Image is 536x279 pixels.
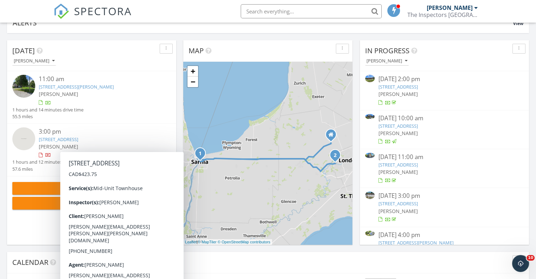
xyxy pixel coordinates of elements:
[378,91,418,97] span: [PERSON_NAME]
[185,240,197,244] a: Leaflet
[74,184,115,192] span: New Inspection
[378,192,510,200] div: [DATE] 3:00 pm
[14,59,55,63] div: [PERSON_NAME]
[12,257,48,267] span: Calendar
[334,153,337,158] i: 2
[378,200,418,207] a: [STREET_ADDRESS]
[365,75,524,106] a: [DATE] 2:00 pm [STREET_ADDRESS] [PERSON_NAME]
[199,151,202,156] i: 1
[378,231,510,239] div: [DATE] 4:00 pm
[335,155,339,159] div: 7 Cadeau Terrace 35, London, ON N6K
[365,114,375,119] img: 9521135%2Freports%2F482a95a2-1e97-41e5-93de-c26826a9465d%2Fcover_photos%2F9GHvrFhit9LLVHE2pLz7%2F...
[365,153,375,158] img: 9527660%2Fcover_photos%2F6j6xQPcHj1sEZ6dEAJod%2Fsmall.jpg
[39,91,78,97] span: [PERSON_NAME]
[80,199,109,207] span: New Quote
[365,231,375,236] img: 9547275%2Fcover_photos%2FHKX8k0UATOGGVe5f9AQD%2Fsmall.jpg
[427,4,473,11] div: [PERSON_NAME]
[187,77,198,87] a: Zoom out
[39,136,78,142] a: [STREET_ADDRESS]
[241,4,382,18] input: Search everything...
[12,197,171,210] button: New Quote
[39,143,78,150] span: [PERSON_NAME]
[12,159,84,165] div: 1 hours and 12 minutes drive time
[13,18,513,28] div: Alerts
[12,127,171,172] a: 3:00 pm [STREET_ADDRESS] [PERSON_NAME] 1 hours and 12 minutes drive time 57.6 miles
[512,255,529,272] iframe: Intercom live chat
[12,107,84,113] div: 1 hours and 14 minutes drive time
[378,162,418,168] a: [STREET_ADDRESS]
[378,169,418,175] span: [PERSON_NAME]
[198,240,217,244] a: © MapTiler
[378,208,418,214] span: [PERSON_NAME]
[39,127,158,136] div: 3:00 pm
[12,56,56,66] button: [PERSON_NAME]
[12,75,35,98] img: streetview
[12,166,84,172] div: 57.6 miles
[187,66,198,77] a: Zoom in
[365,75,375,82] img: 9508982%2Fcover_photos%2FAw3kheVHHTPrUMZyGt23%2Fsmall.jpg
[378,123,418,129] a: [STREET_ADDRESS]
[331,134,335,139] div: 12 Stonefield Gate, Ilderton ON N0M2A0
[12,182,171,195] button: New Inspection
[54,4,69,19] img: The Best Home Inspection Software - Spectora
[12,127,35,150] img: streetview
[378,153,510,162] div: [DATE] 11:00 am
[365,56,409,66] button: [PERSON_NAME]
[218,240,270,244] a: © OpenStreetMap contributors
[378,84,418,90] a: [STREET_ADDRESS]
[74,4,132,18] span: SPECTORA
[12,46,35,55] span: [DATE]
[183,239,272,245] div: |
[365,192,375,199] img: 9527667%2Fcover_photos%2FXmlJB8AAsQ18NPlb0wPc%2Fsmall.jpg
[39,75,158,84] div: 11:00 am
[365,231,524,262] a: [DATE] 4:00 pm [STREET_ADDRESS][PERSON_NAME] [PERSON_NAME]
[526,255,535,261] span: 10
[365,46,409,55] span: In Progress
[378,239,453,246] a: [STREET_ADDRESS][PERSON_NAME]
[378,114,510,123] div: [DATE] 10:00 am
[54,10,132,24] a: SPECTORA
[378,130,418,137] span: [PERSON_NAME]
[513,20,523,26] span: View
[365,192,524,223] a: [DATE] 3:00 pm [STREET_ADDRESS] [PERSON_NAME]
[378,75,510,84] div: [DATE] 2:00 pm
[407,11,478,18] div: The Inspectors London
[366,59,407,63] div: [PERSON_NAME]
[12,75,171,120] a: 11:00 am [STREET_ADDRESS][PERSON_NAME] [PERSON_NAME] 1 hours and 14 minutes drive time 55.5 miles
[200,153,204,157] div: 109 Penrose St, Sarnia, ON N7T 4T9
[39,84,114,90] a: [STREET_ADDRESS][PERSON_NAME]
[365,114,524,145] a: [DATE] 10:00 am [STREET_ADDRESS] [PERSON_NAME]
[189,46,204,55] span: Map
[365,153,524,184] a: [DATE] 11:00 am [STREET_ADDRESS] [PERSON_NAME]
[12,113,84,120] div: 55.5 miles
